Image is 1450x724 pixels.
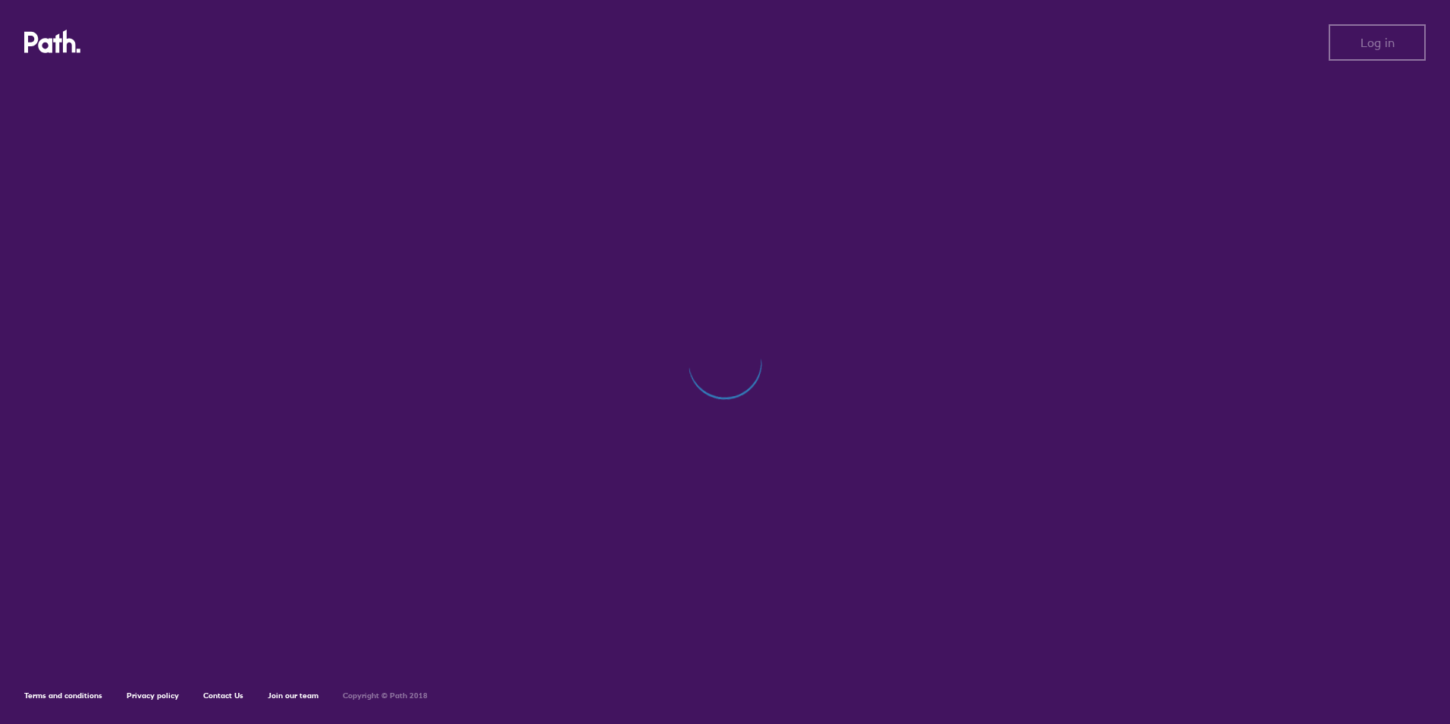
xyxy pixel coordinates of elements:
[24,691,102,700] a: Terms and conditions
[268,691,319,700] a: Join our team
[1361,36,1395,49] span: Log in
[1329,24,1426,61] button: Log in
[343,691,428,700] h6: Copyright © Path 2018
[203,691,243,700] a: Contact Us
[127,691,179,700] a: Privacy policy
